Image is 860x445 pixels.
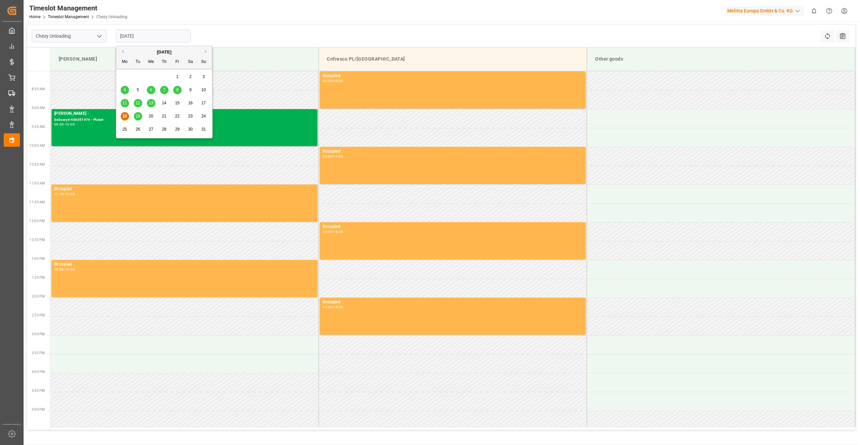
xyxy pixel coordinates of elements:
[322,73,583,79] div: Occupied
[149,114,153,118] span: 20
[201,114,206,118] span: 24
[29,144,45,147] span: 10:00 AM
[56,53,313,65] div: [PERSON_NAME]
[29,181,45,185] span: 11:00 AM
[134,99,142,107] div: Choose Tuesday, August 12th, 2025
[29,3,127,13] div: Timeslot Management
[186,58,195,66] div: Sa
[48,14,89,19] a: Timeslot Management
[65,193,75,196] div: 12:00
[173,58,182,66] div: Fr
[32,276,45,279] span: 1:30 PM
[188,114,192,118] span: 23
[118,70,210,136] div: month 2025-08
[175,114,179,118] span: 22
[134,125,142,134] div: Choose Tuesday, August 26th, 2025
[32,313,45,317] span: 2:30 PM
[162,127,166,132] span: 28
[147,99,155,107] div: Choose Wednesday, August 13th, 2025
[120,49,124,54] button: Previous Month
[199,86,208,94] div: Choose Sunday, August 10th, 2025
[135,127,140,132] span: 26
[147,112,155,121] div: Choose Wednesday, August 20th, 2025
[322,155,332,158] div: 10:00
[32,125,45,129] span: 9:30 AM
[147,125,155,134] div: Choose Wednesday, August 27th, 2025
[32,370,45,374] span: 4:00 PM
[54,268,64,271] div: 13:00
[147,58,155,66] div: We
[186,73,195,81] div: Choose Saturday, August 2nd, 2025
[134,58,142,66] div: Tu
[332,306,333,309] div: -
[189,88,192,92] span: 9
[135,101,140,105] span: 12
[186,112,195,121] div: Choose Saturday, August 23rd, 2025
[806,3,822,19] button: show 0 new notifications
[121,86,129,94] div: Choose Monday, August 4th, 2025
[332,79,333,82] div: -
[199,73,208,81] div: Choose Sunday, August 3rd, 2025
[32,351,45,355] span: 3:30 PM
[162,101,166,105] span: 14
[54,123,64,126] div: 09:00
[322,230,332,233] div: 12:00
[160,86,168,94] div: Choose Thursday, August 7th, 2025
[173,73,182,81] div: Choose Friday, August 1st, 2025
[32,257,45,261] span: 1:00 PM
[94,31,104,41] button: open menu
[333,230,343,233] div: 13:00
[322,299,583,306] div: Occupied
[32,30,106,42] input: Type to search/select
[149,101,153,105] span: 13
[322,148,583,155] div: Occupied
[160,112,168,121] div: Choose Thursday, August 21st, 2025
[188,127,192,132] span: 30
[134,112,142,121] div: Choose Tuesday, August 19th, 2025
[199,125,208,134] div: Choose Sunday, August 31st, 2025
[135,114,140,118] span: 19
[199,99,208,107] div: Choose Sunday, August 17th, 2025
[32,389,45,392] span: 4:30 PM
[176,88,179,92] span: 8
[54,110,315,117] div: [PERSON_NAME] -
[162,114,166,118] span: 21
[32,87,45,91] span: 8:30 AM
[65,268,75,271] div: 14:00
[725,4,806,17] button: Melitta Europa GmbH & Co. KG
[160,125,168,134] div: Choose Thursday, August 28th, 2025
[121,112,129,121] div: Choose Monday, August 18th, 2025
[54,117,315,123] div: Delivery#:400051974 - Plate#:
[324,53,581,65] div: Cofresco PL/[GEOGRAPHIC_DATA]
[121,99,129,107] div: Choose Monday, August 11th, 2025
[332,230,333,233] div: -
[322,79,332,82] div: 08:00
[199,58,208,66] div: Su
[173,99,182,107] div: Choose Friday, August 15th, 2025
[173,125,182,134] div: Choose Friday, August 29th, 2025
[134,86,142,94] div: Choose Tuesday, August 5th, 2025
[64,193,65,196] div: -
[322,224,583,230] div: Occupied
[188,101,192,105] span: 16
[32,106,45,110] span: 9:00 AM
[121,58,129,66] div: Mo
[163,88,165,92] span: 7
[201,127,206,132] span: 31
[65,123,75,126] div: 10:00
[205,49,209,54] button: Next Month
[333,155,343,158] div: 11:00
[201,88,206,92] span: 10
[203,74,205,79] span: 3
[29,238,45,242] span: 12:30 PM
[29,14,40,19] a: Home
[121,125,129,134] div: Choose Monday, August 25th, 2025
[199,112,208,121] div: Choose Sunday, August 24th, 2025
[29,163,45,166] span: 10:30 AM
[29,200,45,204] span: 11:30 AM
[122,101,127,105] span: 11
[116,30,191,42] input: DD-MM-YYYY
[137,88,139,92] span: 5
[322,306,332,309] div: 14:00
[176,74,179,79] span: 1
